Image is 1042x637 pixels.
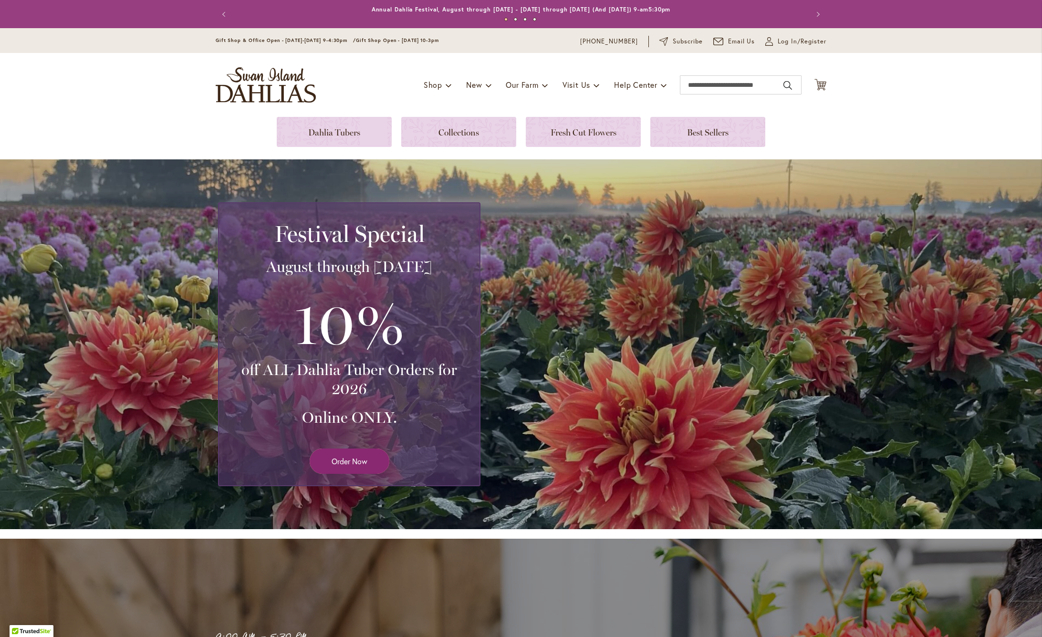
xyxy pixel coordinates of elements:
span: Gift Shop & Office Open - [DATE]-[DATE] 9-4:30pm / [216,37,356,43]
span: Order Now [332,456,367,467]
span: Gift Shop Open - [DATE] 10-3pm [356,37,439,43]
span: Log In/Register [778,37,826,46]
button: 4 of 4 [533,18,536,21]
span: Our Farm [506,80,538,90]
a: [PHONE_NUMBER] [580,37,638,46]
span: New [466,80,482,90]
span: Visit Us [563,80,590,90]
a: Log In/Register [765,37,826,46]
h3: Online ONLY. [230,408,468,427]
a: Annual Dahlia Festival, August through [DATE] - [DATE] through [DATE] (And [DATE]) 9-am5:30pm [372,6,671,13]
h3: 10% [230,286,468,360]
h2: Festival Special [230,220,468,247]
span: Help Center [614,80,657,90]
button: Previous [216,5,235,24]
button: Next [807,5,826,24]
span: Subscribe [673,37,703,46]
span: Shop [424,80,442,90]
span: Email Us [728,37,755,46]
h3: off ALL Dahlia Tuber Orders for 2026 [230,360,468,398]
a: Email Us [713,37,755,46]
a: Subscribe [659,37,703,46]
a: store logo [216,67,316,103]
h3: August through [DATE] [230,257,468,276]
button: 2 of 4 [514,18,517,21]
button: 3 of 4 [523,18,527,21]
button: 1 of 4 [504,18,508,21]
a: Order Now [310,449,389,474]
